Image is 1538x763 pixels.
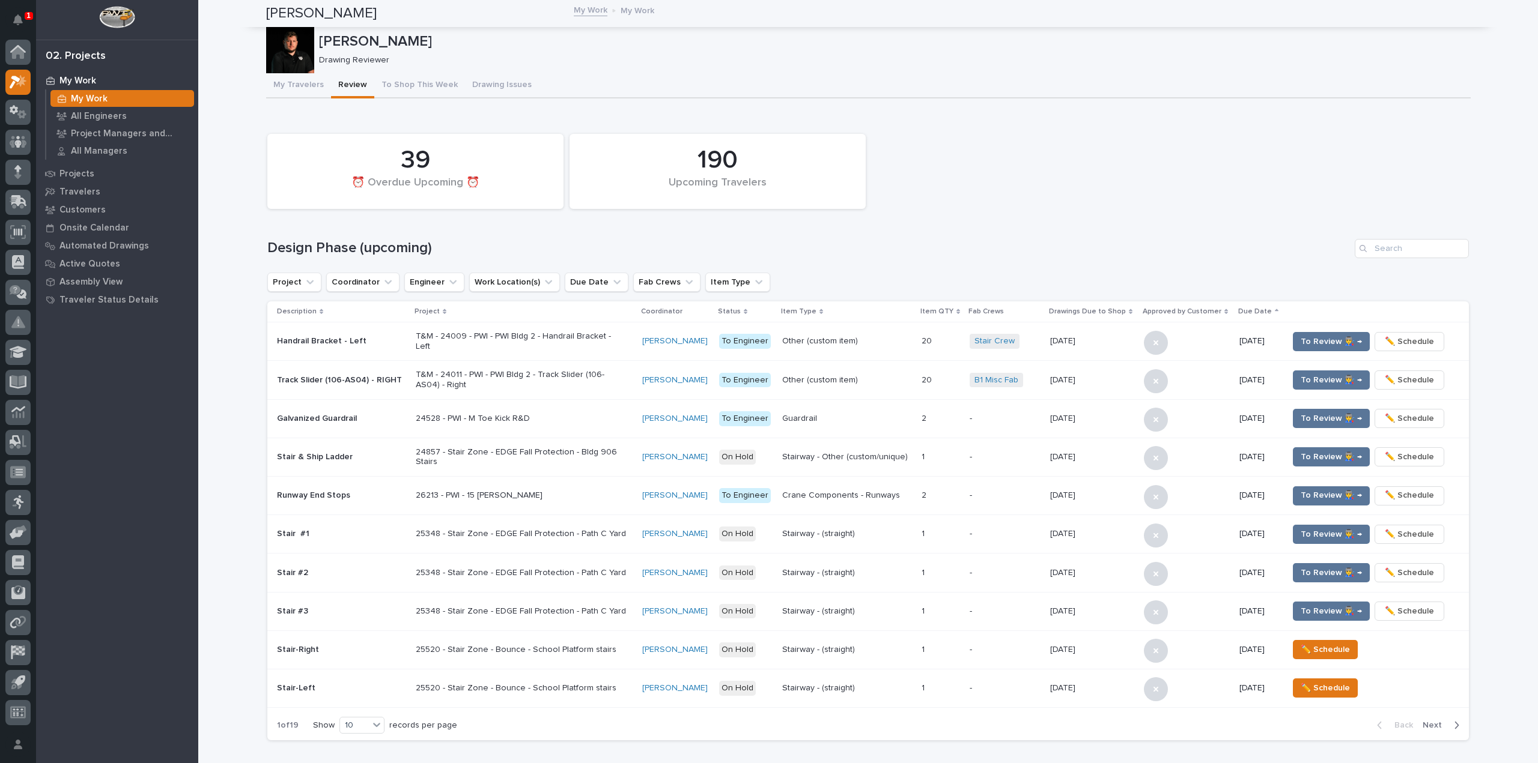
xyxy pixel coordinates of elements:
[641,305,682,318] p: Coordinator
[1301,565,1362,580] span: To Review 👨‍🏭 →
[267,361,1469,399] tr: Track Slider (106-AS04) - RIGHTT&M - 24011 - PWI - PWI Bldg 2 - Track Slider (106-AS04) - Right[P...
[1293,370,1370,390] button: To Review 👨‍🏭 →
[642,606,708,617] a: [PERSON_NAME]
[416,683,626,693] p: 25520 - Stair Zone - Bounce - School Platform stairs
[1301,642,1350,657] span: ✏️ Schedule
[1293,447,1370,466] button: To Review 👨‍🏭 →
[288,145,543,175] div: 39
[267,438,1469,476] tr: Stair & Ship Ladder24857 - Stair Zone - EDGE Fall Protection - Bldg 906 Stairs[PERSON_NAME] On Ho...
[1375,486,1444,505] button: ✏️ Schedule
[266,73,331,98] button: My Travelers
[590,145,845,175] div: 190
[705,273,770,292] button: Item Type
[71,128,189,139] p: Project Managers and Engineers
[1050,604,1078,617] p: [DATE]
[277,606,406,617] p: Stair #3
[374,73,465,98] button: To Shop This Week
[36,182,198,201] a: Travelers
[1293,486,1370,505] button: To Review 👨‍🏭 →
[642,414,708,424] a: [PERSON_NAME]
[782,683,912,693] p: Stairway - (straight)
[267,630,1469,669] tr: Stair-Right25520 - Stair Zone - Bounce - School Platform stairs[PERSON_NAME] On HoldStairway - (s...
[1385,334,1434,349] span: ✏️ Schedule
[968,305,1004,318] p: Fab Crews
[719,642,756,657] div: On Hold
[1375,409,1444,428] button: ✏️ Schedule
[922,411,929,424] p: 2
[922,334,934,346] p: 20
[15,14,31,34] div: Notifications1
[46,125,198,142] a: Project Managers and Engineers
[719,565,756,581] div: On Hold
[416,490,626,501] p: 26213 - PWI - 15 [PERSON_NAME]
[621,3,654,16] p: My Work
[1239,490,1279,501] p: [DATE]
[1293,678,1358,698] button: ✏️ Schedule
[922,642,927,655] p: 1
[1385,604,1434,618] span: ✏️ Schedule
[71,146,127,157] p: All Managers
[277,452,406,462] p: Stair & Ship Ladder
[719,488,771,503] div: To Engineer
[718,305,741,318] p: Status
[1050,411,1078,424] p: [DATE]
[331,73,374,98] button: Review
[782,490,912,501] p: Crane Components - Runways
[922,373,934,385] p: 20
[642,490,708,501] a: [PERSON_NAME]
[1301,450,1362,464] span: To Review 👨‍🏭 →
[416,645,626,655] p: 25520 - Stair Zone - Bounce - School Platform stairs
[719,450,756,465] div: On Hold
[642,452,708,462] a: [PERSON_NAME]
[267,592,1469,630] tr: Stair #325348 - Stair Zone - EDGE Fall Protection - Path C Yard[PERSON_NAME] On HoldStairway - (s...
[36,71,198,89] a: My Work
[970,568,1041,578] p: -
[1239,568,1279,578] p: [DATE]
[416,529,626,539] p: 25348 - Stair Zone - EDGE Fall Protection - Path C Yard
[1301,604,1362,618] span: To Review 👨‍🏭 →
[1239,683,1279,693] p: [DATE]
[1375,447,1444,466] button: ✏️ Schedule
[71,94,108,104] p: My Work
[36,219,198,237] a: Onsite Calendar
[1050,373,1078,385] p: [DATE]
[1385,450,1434,464] span: ✏️ Schedule
[1050,526,1078,539] p: [DATE]
[267,553,1469,592] tr: Stair #225348 - Stair Zone - EDGE Fall Protection - Path C Yard[PERSON_NAME] On HoldStairway - (s...
[1293,409,1370,428] button: To Review 👨‍🏭 →
[565,273,628,292] button: Due Date
[416,331,626,352] p: T&M - 24009 - PWI - PWI Bldg 2 - Handrail Bracket - Left
[642,683,708,693] a: [PERSON_NAME]
[719,411,771,426] div: To Engineer
[36,255,198,273] a: Active Quotes
[267,669,1469,707] tr: Stair-Left25520 - Stair Zone - Bounce - School Platform stairs[PERSON_NAME] On HoldStairway - (st...
[1301,681,1350,695] span: ✏️ Schedule
[59,223,129,234] p: Onsite Calendar
[59,259,120,270] p: Active Quotes
[1301,334,1362,349] span: To Review 👨‍🏭 →
[277,568,406,578] p: Stair #2
[267,711,308,740] p: 1 of 19
[970,490,1041,501] p: -
[922,604,927,617] p: 1
[1050,565,1078,578] p: [DATE]
[719,526,756,541] div: On Hold
[1049,305,1126,318] p: Drawings Due to Shop
[1301,527,1362,541] span: To Review 👨‍🏭 →
[1301,373,1362,387] span: To Review 👨‍🏭 →
[782,336,912,346] p: Other (custom item)
[782,414,912,424] p: Guardrail
[922,488,929,501] p: 2
[277,645,406,655] p: Stair-Right
[1050,488,1078,501] p: [DATE]
[922,450,927,462] p: 1
[633,273,701,292] button: Fab Crews
[1239,375,1279,385] p: [DATE]
[782,606,912,617] p: Stairway - (straight)
[719,604,756,619] div: On Hold
[36,201,198,219] a: Customers
[46,50,106,63] div: 02. Projects
[404,273,464,292] button: Engineer
[1367,720,1418,731] button: Back
[59,76,96,86] p: My Work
